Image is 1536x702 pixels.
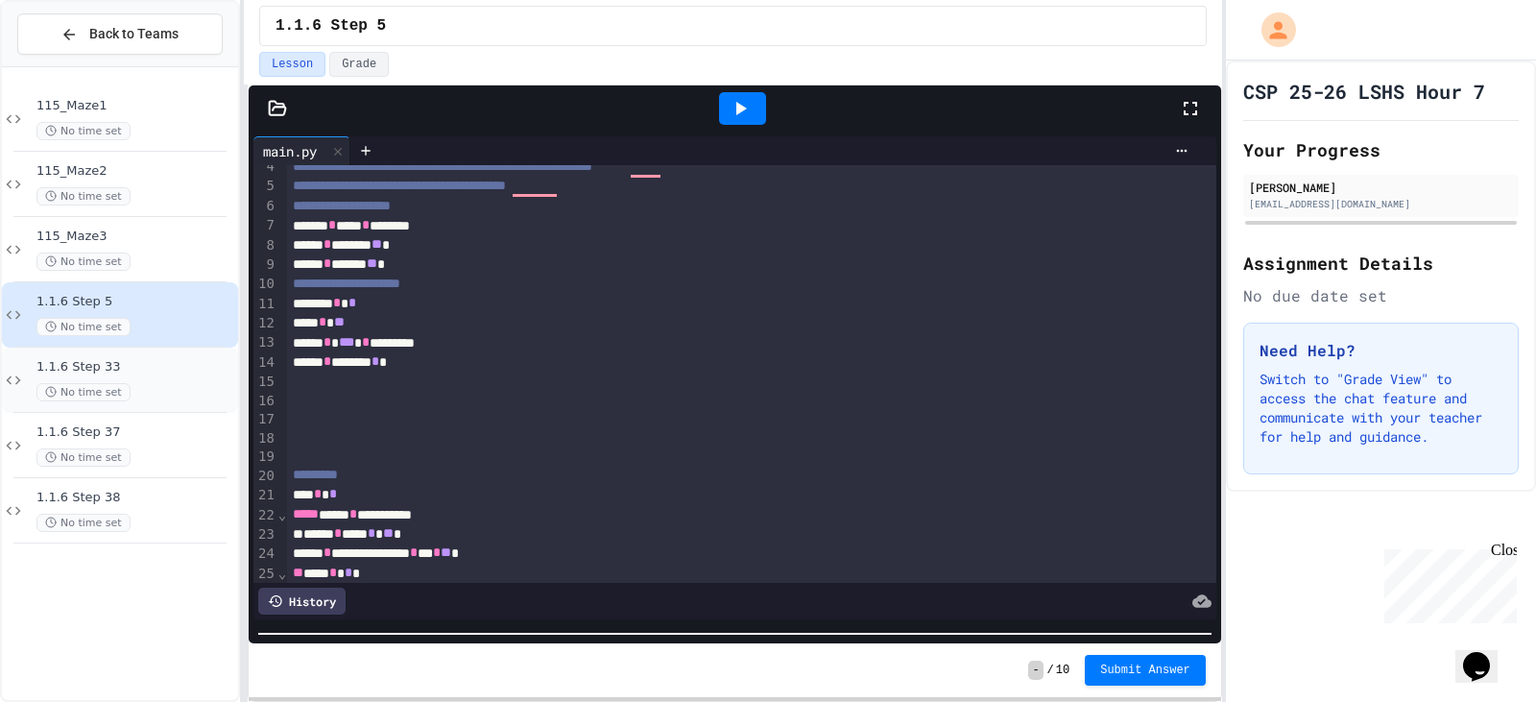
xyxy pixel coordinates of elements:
[36,318,131,336] span: No time set
[1085,655,1206,686] button: Submit Answer
[36,448,131,467] span: No time set
[1028,661,1043,680] span: -
[253,141,326,161] div: main.py
[36,187,131,206] span: No time set
[1260,339,1502,362] h3: Need Help?
[253,333,277,352] div: 13
[253,275,277,294] div: 10
[253,392,277,411] div: 16
[1249,197,1513,211] div: [EMAIL_ADDRESS][DOMAIN_NAME]
[1455,625,1517,683] iframe: chat widget
[276,14,386,37] span: 1.1.6 Step 5
[253,136,350,165] div: main.py
[253,506,277,525] div: 22
[36,424,234,441] span: 1.1.6 Step 37
[253,467,277,486] div: 20
[1249,179,1513,196] div: [PERSON_NAME]
[258,588,346,615] div: History
[1056,663,1069,678] span: 10
[36,98,234,114] span: 115_Maze1
[253,216,277,235] div: 7
[253,525,277,545] div: 23
[1377,542,1517,623] iframe: chat widget
[36,163,234,180] span: 115_Maze2
[1047,663,1054,678] span: /
[277,507,287,522] span: Fold line
[1241,8,1301,52] div: My Account
[253,545,277,564] div: 24
[36,359,234,375] span: 1.1.6 Step 33
[17,13,223,55] button: Back to Teams
[1260,370,1502,447] p: Switch to "Grade View" to access the chat feature and communicate with your teacher for help and ...
[8,8,132,122] div: Chat with us now!Close
[253,429,277,448] div: 18
[1243,250,1519,277] h2: Assignment Details
[253,236,277,255] div: 8
[36,490,234,506] span: 1.1.6 Step 38
[36,294,234,310] span: 1.1.6 Step 5
[36,253,131,271] span: No time set
[253,295,277,314] div: 11
[36,514,131,532] span: No time set
[253,410,277,429] div: 17
[329,52,389,77] button: Grade
[253,255,277,275] div: 9
[253,314,277,333] div: 12
[1243,136,1519,163] h2: Your Progress
[253,157,277,177] div: 4
[1100,663,1190,678] span: Submit Answer
[253,353,277,373] div: 14
[89,24,179,44] span: Back to Teams
[253,197,277,216] div: 6
[259,52,325,77] button: Lesson
[277,566,287,581] span: Fold line
[1243,78,1485,105] h1: CSP 25-26 LSHS Hour 7
[253,486,277,505] div: 21
[253,448,277,467] div: 19
[1243,284,1519,307] div: No due date set
[253,565,277,584] div: 25
[253,373,277,392] div: 15
[253,177,277,196] div: 5
[36,383,131,401] span: No time set
[36,122,131,140] span: No time set
[36,229,234,245] span: 115_Maze3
